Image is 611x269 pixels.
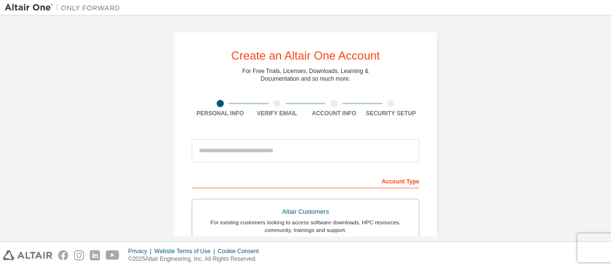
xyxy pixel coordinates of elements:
[305,110,363,117] div: Account Info
[74,250,84,260] img: instagram.svg
[192,173,419,188] div: Account Type
[198,205,413,219] div: Altair Customers
[3,250,52,260] img: altair_logo.svg
[128,247,154,255] div: Privacy
[363,110,420,117] div: Security Setup
[218,247,264,255] div: Cookie Consent
[90,250,100,260] img: linkedin.svg
[128,255,265,263] p: © 2025 Altair Engineering, Inc. All Rights Reserved.
[154,247,218,255] div: Website Terms of Use
[58,250,68,260] img: facebook.svg
[192,110,249,117] div: Personal Info
[5,3,125,12] img: Altair One
[249,110,306,117] div: Verify Email
[243,67,369,83] div: For Free Trials, Licenses, Downloads, Learning & Documentation and so much more.
[198,219,413,234] div: For existing customers looking to access software downloads, HPC resources, community, trainings ...
[231,50,380,61] div: Create an Altair One Account
[106,250,120,260] img: youtube.svg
